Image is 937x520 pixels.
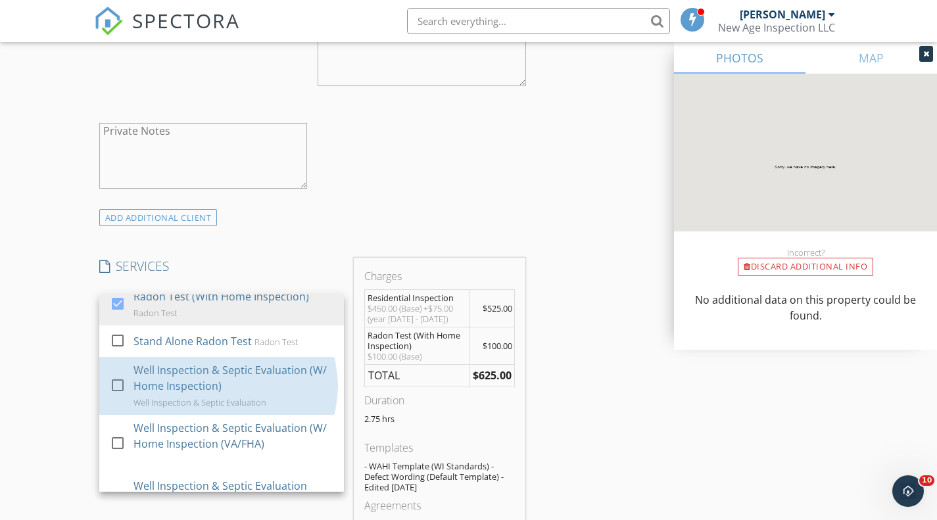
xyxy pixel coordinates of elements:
[674,247,937,258] div: Incorrect?
[132,7,240,34] span: SPECTORA
[133,289,309,304] div: Radon Test (With Home Inspection)
[99,209,218,227] div: ADD ADDITIONAL client
[368,303,466,324] div: $450.00 (Base) +$75.00 (year [DATE] - [DATE])
[368,293,466,303] div: Residential Inspection
[674,74,937,263] img: streetview
[473,368,512,383] strong: $625.00
[718,21,835,34] div: New Age Inspection LLC
[254,337,298,347] div: Radon Test
[133,333,252,349] div: Stand Alone Radon Test
[364,268,515,284] div: Charges
[365,364,469,387] td: TOTAL
[674,42,805,74] a: PHOTOS
[94,18,240,45] a: SPECTORA
[94,7,123,35] img: The Best Home Inspection Software - Spectora
[368,330,466,351] div: Radon Test (With Home Inspection)
[364,461,515,492] div: - WAHI Template (WI Standards) - Defect Wording (Default Template) - Edited [DATE]
[133,478,333,509] div: Well Inspection & Septic Evaluation (W/O Home Inspection)
[892,475,924,507] iframe: Intercom live chat
[99,258,344,275] h4: SERVICES
[738,258,873,276] div: Discard Additional info
[483,340,512,352] span: $100.00
[919,475,934,486] span: 10
[133,362,333,394] div: Well Inspection & Septic Evaluation (W/ Home Inspection)
[364,414,515,424] p: 2.75 hrs
[133,308,177,318] div: Radon Test
[133,420,333,452] div: Well Inspection & Septic Evaluation (W/ Home Inspection (VA/FHA)
[690,292,921,323] p: No additional data on this property could be found.
[133,397,266,408] div: Well Inspection & Septic Evaluation
[483,302,512,314] span: $525.00
[364,440,515,456] div: Templates
[407,8,670,34] input: Search everything...
[364,498,515,513] div: Agreements
[364,392,515,408] div: Duration
[805,42,937,74] a: MAP
[368,351,466,362] div: $100.00 (Base)
[740,8,825,21] div: [PERSON_NAME]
